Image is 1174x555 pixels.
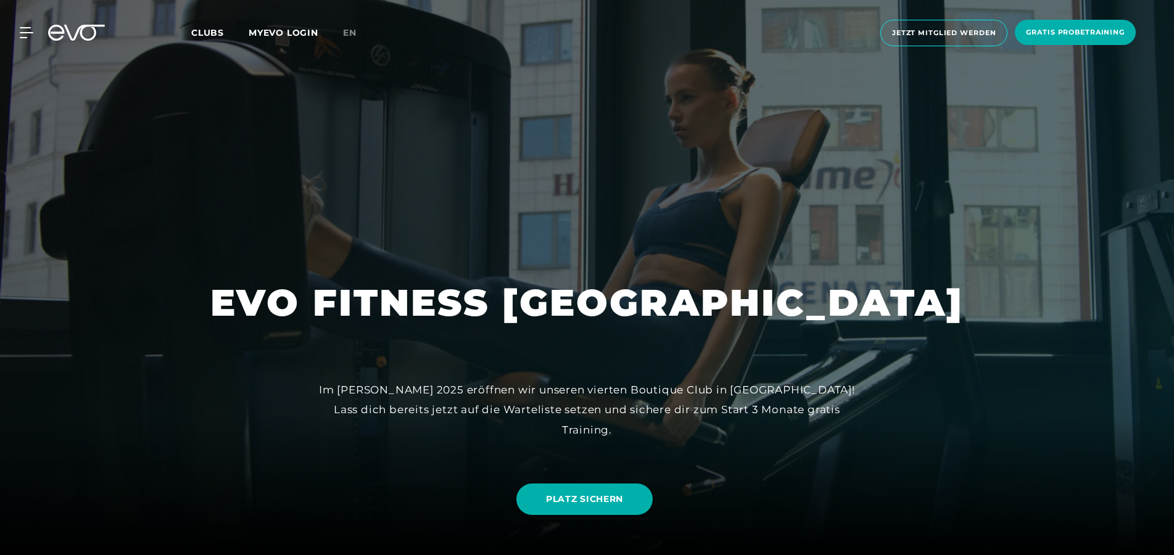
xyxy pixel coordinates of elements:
span: Clubs [191,27,224,38]
span: PLATZ SICHERN [546,493,623,506]
a: Gratis Probetraining [1011,20,1139,46]
a: Jetzt Mitglied werden [877,20,1011,46]
h1: EVO FITNESS [GEOGRAPHIC_DATA] [210,279,964,327]
span: en [343,27,357,38]
a: en [343,26,371,40]
span: Gratis Probetraining [1026,27,1125,38]
span: Jetzt Mitglied werden [892,28,996,38]
a: Clubs [191,27,249,38]
div: Im [PERSON_NAME] 2025 eröffnen wir unseren vierten Boutique Club in [GEOGRAPHIC_DATA]! Lass dich ... [310,380,865,440]
a: MYEVO LOGIN [249,27,318,38]
a: PLATZ SICHERN [516,483,653,515]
